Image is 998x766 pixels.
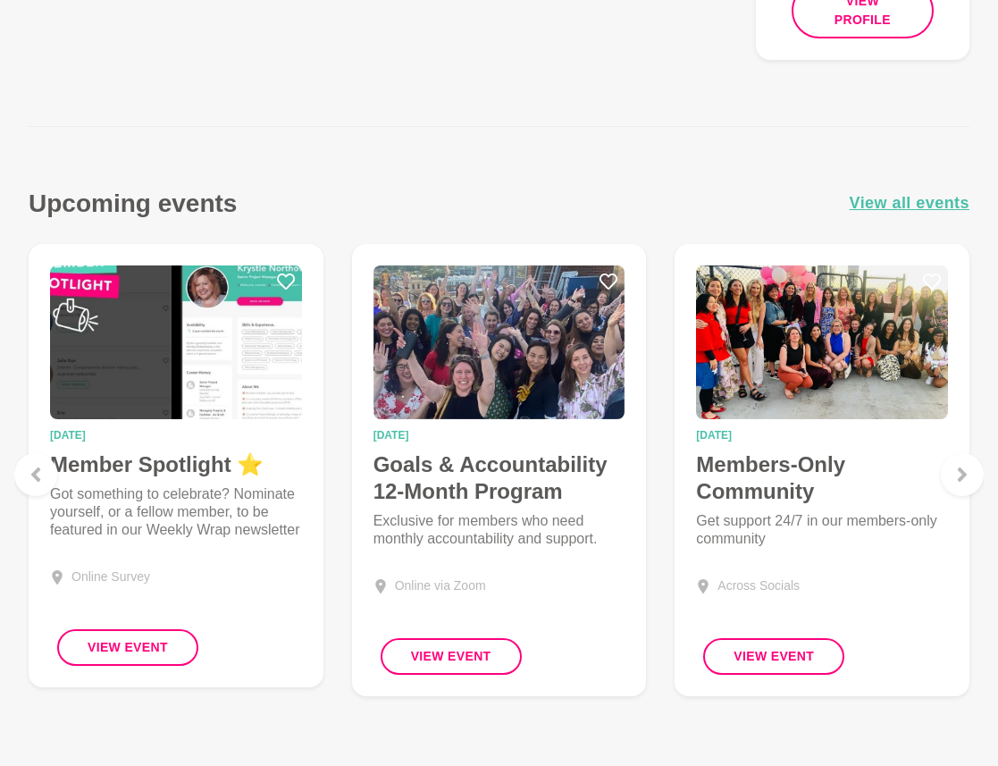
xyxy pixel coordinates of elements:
[395,577,486,595] div: Online via Zoom
[696,451,948,505] h4: Members-Only Community
[696,512,948,548] p: Get support 24/7 in our members-only community
[373,451,625,505] h4: Goals & Accountability 12-Month Program
[696,430,948,441] time: [DATE]
[696,265,948,419] img: Members-Only Community
[381,638,522,675] button: View Event
[50,485,302,539] p: Got something to celebrate? Nominate yourself, or a fellow member, to be featured in our Weekly W...
[373,265,625,419] img: Goals & Accountability 12-Month Program
[850,190,970,216] a: View all events
[50,451,302,478] h4: Member Spotlight ⭐
[373,430,625,441] time: [DATE]
[675,244,969,696] a: Members-Only Community[DATE]Members-Only CommunityGet support 24/7 in our members-only communityA...
[703,638,844,675] button: View Event
[50,430,302,441] time: [DATE]
[717,577,800,595] div: Across Socials
[50,265,302,419] img: Member Spotlight ⭐
[352,244,647,696] a: Goals & Accountability 12-Month Program[DATE]Goals & Accountability 12-Month ProgramExclusive for...
[29,244,323,687] a: Member Spotlight ⭐[DATE]Member Spotlight ⭐Got something to celebrate? Nominate yourself, or a fel...
[29,188,237,219] h3: Upcoming events
[57,629,198,666] button: View Event
[71,568,150,586] div: Online Survey
[373,512,625,548] p: Exclusive for members who need monthly accountability and support.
